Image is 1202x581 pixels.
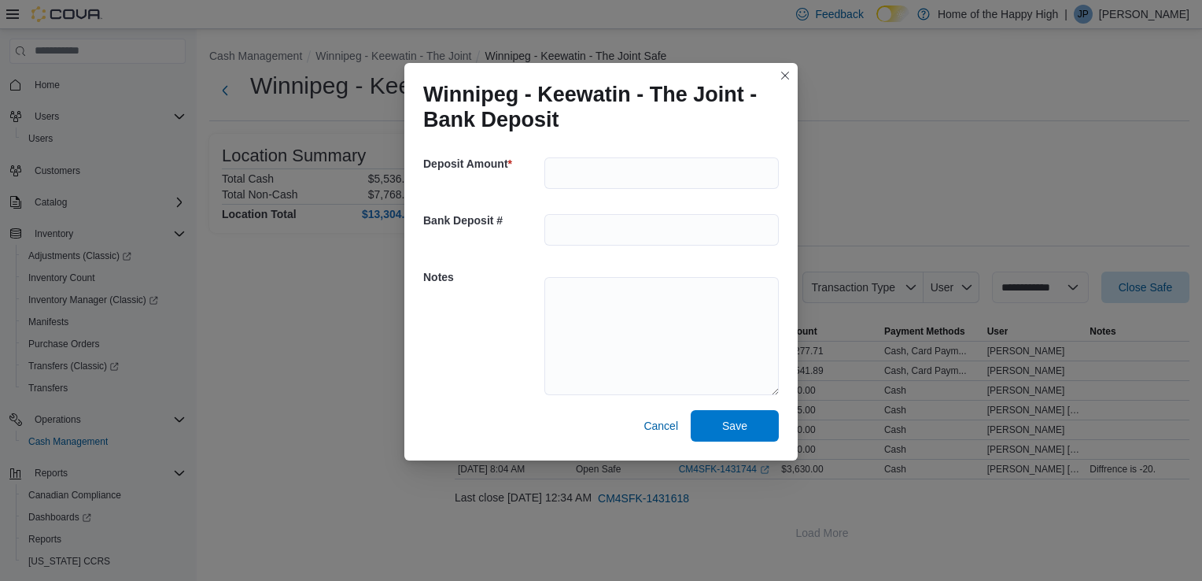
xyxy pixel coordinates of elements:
[423,261,541,293] h5: Notes
[423,205,541,236] h5: Bank Deposit #
[423,82,766,132] h1: Winnipeg - Keewatin - The Joint - Bank Deposit
[722,418,747,434] span: Save
[691,410,779,442] button: Save
[423,148,541,179] h5: Deposit Amount
[637,410,684,442] button: Cancel
[643,418,678,434] span: Cancel
[776,66,795,85] button: Closes this modal window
